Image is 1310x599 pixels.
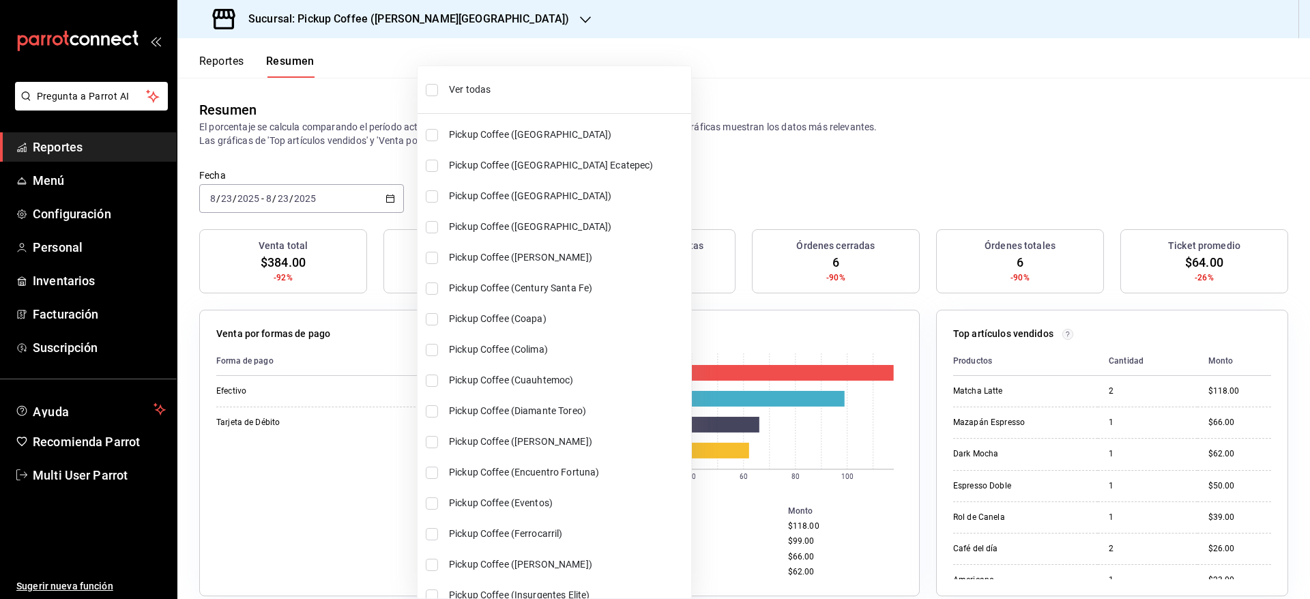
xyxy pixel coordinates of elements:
span: Pickup Coffee (Century Santa Fe) [449,281,686,295]
span: Pickup Coffee ([GEOGRAPHIC_DATA]) [449,128,686,142]
span: Pickup Coffee ([GEOGRAPHIC_DATA] Ecatepec) [449,158,686,173]
span: Pickup Coffee (Coapa) [449,312,686,326]
span: Pickup Coffee ([PERSON_NAME]) [449,435,686,449]
span: Pickup Coffee (Ferrocarril) [449,527,686,541]
span: Pickup Coffee (Diamante Toreo) [449,404,686,418]
span: Pickup Coffee ([GEOGRAPHIC_DATA]) [449,189,686,203]
span: Pickup Coffee (Encuentro Fortuna) [449,465,686,480]
span: Pickup Coffee ([PERSON_NAME]) [449,557,686,572]
span: Pickup Coffee (Cuauhtemoc) [449,373,686,388]
span: Pickup Coffee (Colima) [449,342,686,357]
span: Ver todas [449,83,686,97]
span: Pickup Coffee (Eventos) [449,496,686,510]
span: Pickup Coffee ([GEOGRAPHIC_DATA]) [449,220,686,234]
span: Pickup Coffee ([PERSON_NAME]) [449,250,686,265]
